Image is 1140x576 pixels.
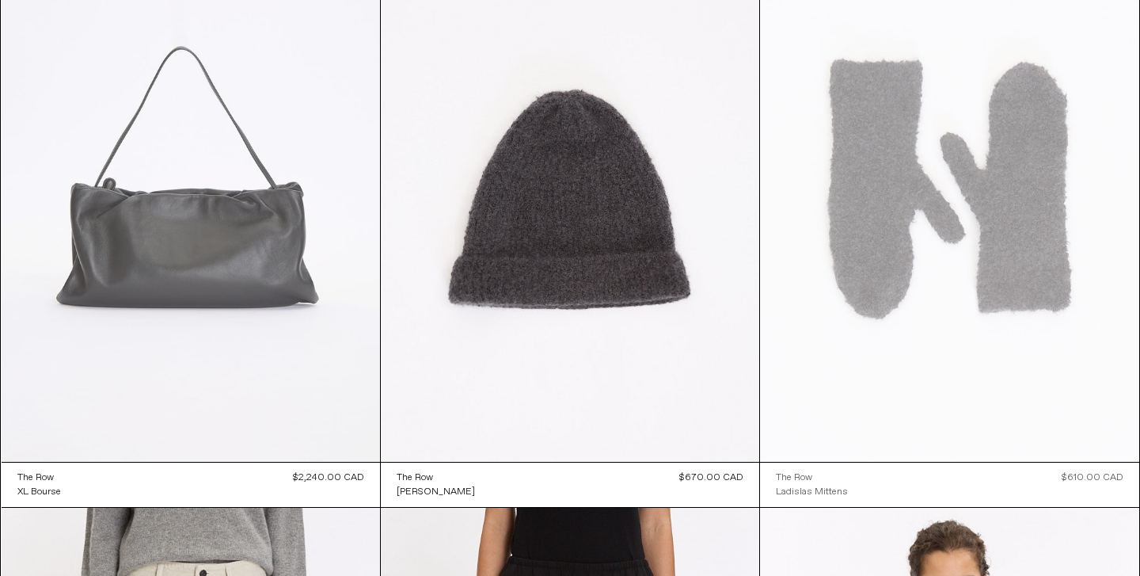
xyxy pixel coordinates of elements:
[776,471,848,485] a: The Row
[397,471,433,485] div: The Row
[397,485,475,499] a: [PERSON_NAME]
[397,471,475,485] a: The Row
[1062,471,1123,485] div: $610.00 CAD
[17,471,61,485] a: The Row
[17,485,61,499] a: XL Bourse
[17,471,54,485] div: The Row
[776,471,812,485] div: The Row
[776,485,848,499] a: Ladislas Mittens
[293,471,364,485] div: $2,240.00 CAD
[679,471,743,485] div: $670.00 CAD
